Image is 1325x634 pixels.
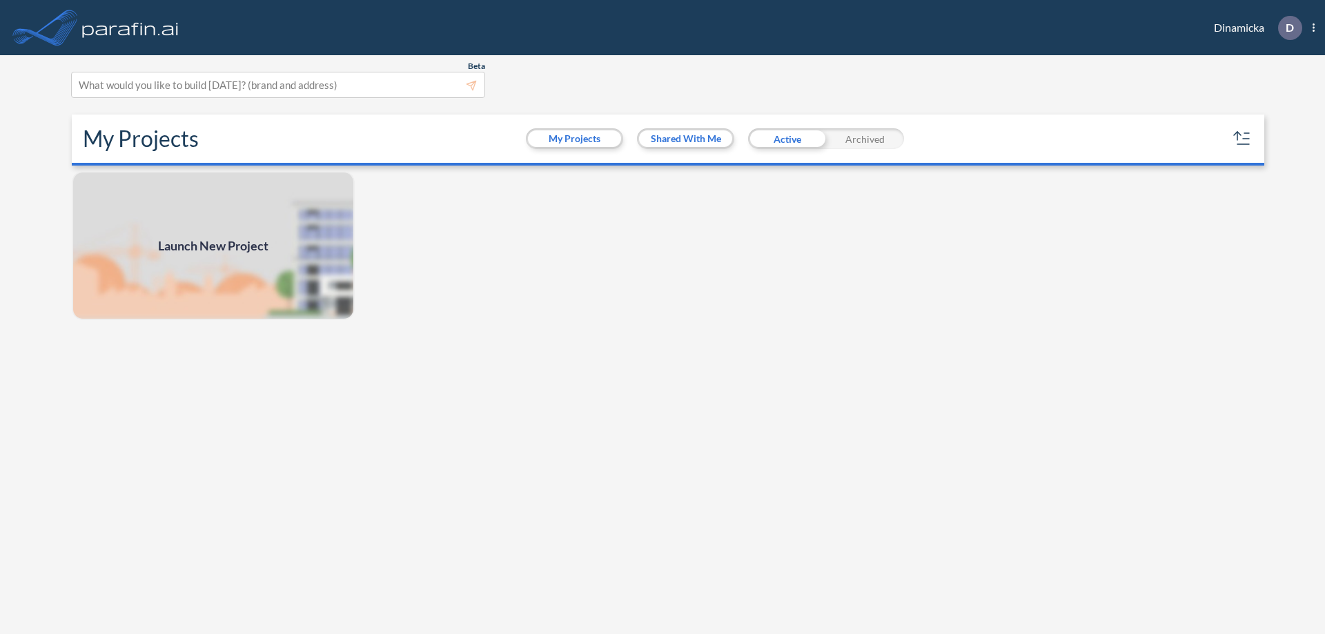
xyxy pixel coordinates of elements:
[1193,16,1315,40] div: Dinamicka
[528,130,621,147] button: My Projects
[158,237,268,255] span: Launch New Project
[1231,128,1253,150] button: sort
[748,128,826,149] div: Active
[826,128,904,149] div: Archived
[468,61,485,72] span: Beta
[83,126,199,152] h2: My Projects
[1286,21,1294,34] p: D
[72,171,355,320] img: add
[79,14,181,41] img: logo
[639,130,732,147] button: Shared With Me
[72,171,355,320] a: Launch New Project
